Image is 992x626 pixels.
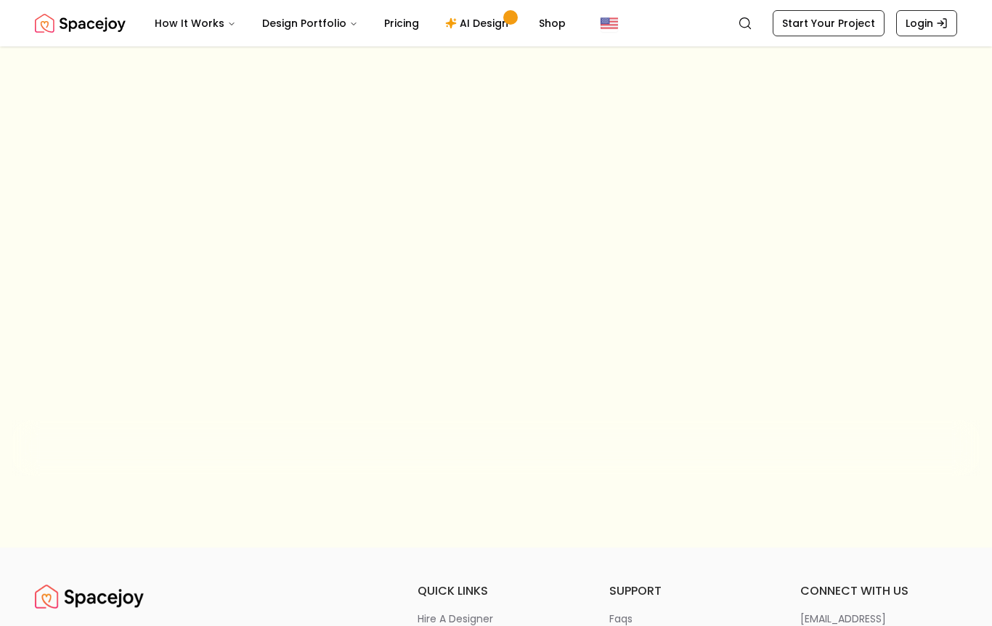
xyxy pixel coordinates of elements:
nav: Main [143,9,577,38]
a: Start Your Project [773,10,885,36]
a: hire a designer [418,611,574,626]
h6: support [609,582,766,600]
button: How It Works [143,9,248,38]
h6: quick links [418,582,574,600]
a: Pricing [373,9,431,38]
a: Login [896,10,957,36]
button: Design Portfolio [251,9,370,38]
img: Spacejoy Logo [35,9,126,38]
p: hire a designer [418,611,493,626]
img: Spacejoy Logo [35,582,144,611]
img: United States [601,15,618,32]
a: Spacejoy [35,9,126,38]
a: Shop [527,9,577,38]
h6: connect with us [800,582,957,600]
p: faqs [609,611,633,626]
a: AI Design [434,9,524,38]
a: faqs [609,611,766,626]
a: Spacejoy [35,582,144,611]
